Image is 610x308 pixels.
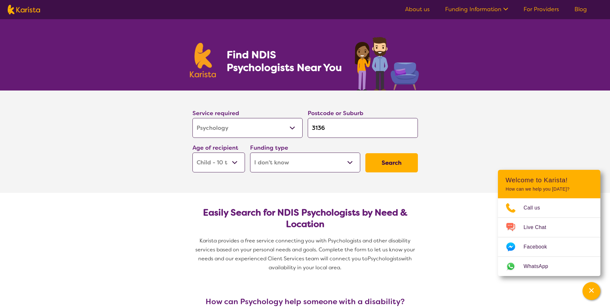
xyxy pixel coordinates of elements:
span: Facebook [524,242,555,252]
button: Search [365,153,418,172]
input: Type [308,118,418,138]
label: Funding type [250,144,288,152]
a: For Providers [524,5,559,13]
h2: Welcome to Karista! [506,176,593,184]
ul: Choose channel [498,198,600,276]
button: Channel Menu [582,282,600,300]
h1: Find NDIS Psychologists Near You [227,48,345,74]
h3: How can Psychology help someone with a disability? [190,297,420,306]
span: WhatsApp [524,262,556,271]
p: How can we help you [DATE]? [506,186,593,192]
a: Funding Information [445,5,508,13]
label: Postcode or Suburb [308,109,363,117]
a: Blog [574,5,587,13]
span: Psychologists [368,255,401,262]
label: Age of recipient [192,144,238,152]
label: Service required [192,109,239,117]
span: Live Chat [524,223,554,232]
a: About us [405,5,430,13]
span: Karista provides a free service connecting you with Psychologists and other disability services b... [195,237,416,262]
a: Web link opens in a new tab. [498,257,600,276]
div: Channel Menu [498,170,600,276]
span: Call us [524,203,548,213]
img: Karista logo [8,5,40,14]
img: Karista logo [190,43,216,77]
img: psychology [353,35,420,91]
h2: Easily Search for NDIS Psychologists by Need & Location [198,207,413,230]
